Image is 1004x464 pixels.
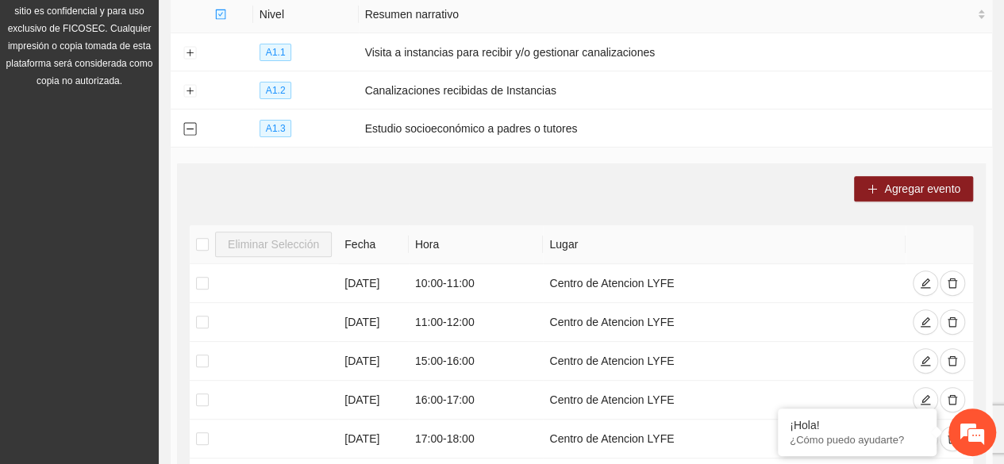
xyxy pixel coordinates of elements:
button: plusAgregar evento [854,176,973,201]
button: delete [940,426,965,451]
div: Chatee con nosotros ahora [83,81,267,102]
td: Centro de Atencion LYFE [543,420,905,458]
span: Agregar evento [884,180,960,197]
td: 10:00 - 11:00 [409,264,544,303]
th: Fecha [338,225,409,264]
span: delete [947,355,958,368]
td: Centro de Atencion LYFE [543,303,905,342]
button: Expand row [183,85,196,98]
span: Estamos en línea. [92,146,219,306]
td: Canalizaciones recibidas de Instancias [359,71,992,109]
td: [DATE] [338,342,409,381]
span: delete [947,394,958,407]
p: ¿Cómo puedo ayudarte? [790,434,925,446]
th: Hora [409,225,544,264]
span: edit [920,278,931,290]
span: check-square [215,9,226,20]
span: edit [920,355,931,368]
td: [DATE] [338,264,409,303]
button: Collapse row [183,123,196,136]
td: Centro de Atencion LYFE [543,264,905,303]
button: edit [913,309,938,335]
button: edit [913,348,938,374]
td: Visita a instancias para recibir y/o gestionar canalizaciones [359,33,992,71]
button: delete [940,348,965,374]
td: Centro de Atencion LYFE [543,342,905,381]
span: Resumen narrativo [365,6,974,23]
td: 17:00 - 18:00 [409,420,544,458]
div: Minimizar ventana de chat en vivo [260,8,298,46]
div: ¡Hola! [790,419,925,431]
span: A1.3 [260,120,292,137]
textarea: Escriba su mensaje y pulse “Intro” [8,301,302,357]
td: [DATE] [338,381,409,420]
span: delete [947,316,958,329]
span: A1.1 [260,44,292,61]
button: edit [913,270,938,296]
td: Centro de Atencion LYFE [543,381,905,420]
td: [DATE] [338,303,409,342]
td: [DATE] [338,420,409,458]
span: delete [947,433,958,446]
td: 11:00 - 12:00 [409,303,544,342]
span: edit [920,394,931,407]
span: plus [867,183,878,196]
th: Lugar [543,225,905,264]
td: 15:00 - 16:00 [409,342,544,381]
span: A1.2 [260,82,292,99]
button: delete [940,387,965,412]
span: delete [947,278,958,290]
button: edit [913,387,938,412]
button: delete [940,270,965,296]
span: edit [920,316,931,329]
button: Eliminar Selección [215,232,332,257]
button: Expand row [183,47,196,59]
td: Estudio socioeconómico a padres o tutores [359,109,992,148]
td: 16:00 - 17:00 [409,381,544,420]
button: delete [940,309,965,335]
